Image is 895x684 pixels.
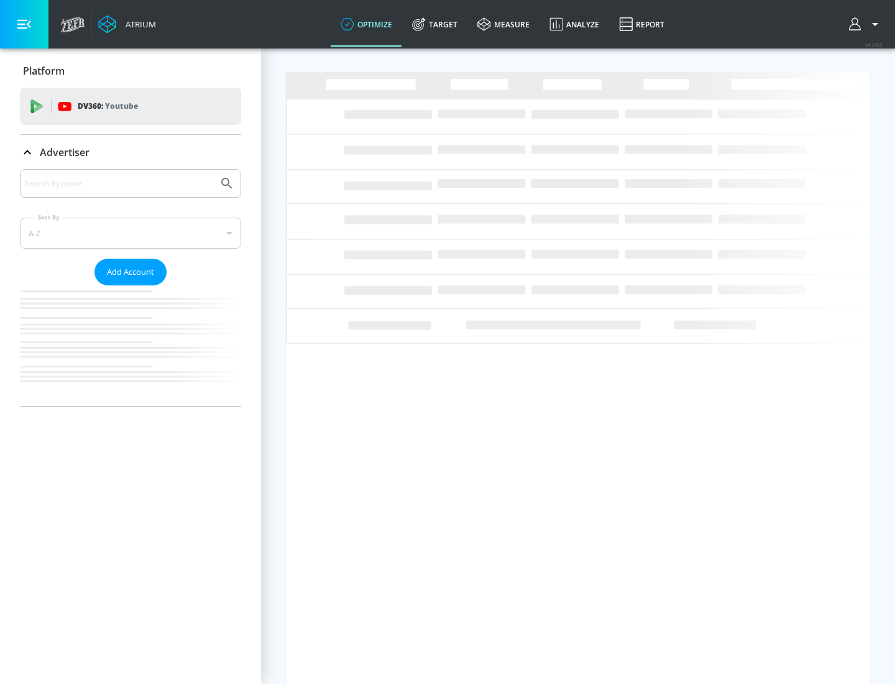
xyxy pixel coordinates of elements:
[20,218,241,249] div: A-Z
[94,259,167,285] button: Add Account
[20,285,241,406] nav: list of Advertiser
[865,41,883,48] span: v 4.24.0
[35,213,62,221] label: Sort By
[40,146,89,159] p: Advertiser
[609,2,674,47] a: Report
[107,265,154,279] span: Add Account
[20,169,241,406] div: Advertiser
[105,99,138,113] p: Youtube
[20,88,241,125] div: DV360: Youtube
[20,53,241,88] div: Platform
[467,2,539,47] a: measure
[331,2,402,47] a: optimize
[402,2,467,47] a: Target
[539,2,609,47] a: Analyze
[23,64,65,78] p: Platform
[121,19,156,30] div: Atrium
[25,175,213,192] input: Search by name
[20,135,241,170] div: Advertiser
[98,15,156,34] a: Atrium
[78,99,138,113] p: DV360:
